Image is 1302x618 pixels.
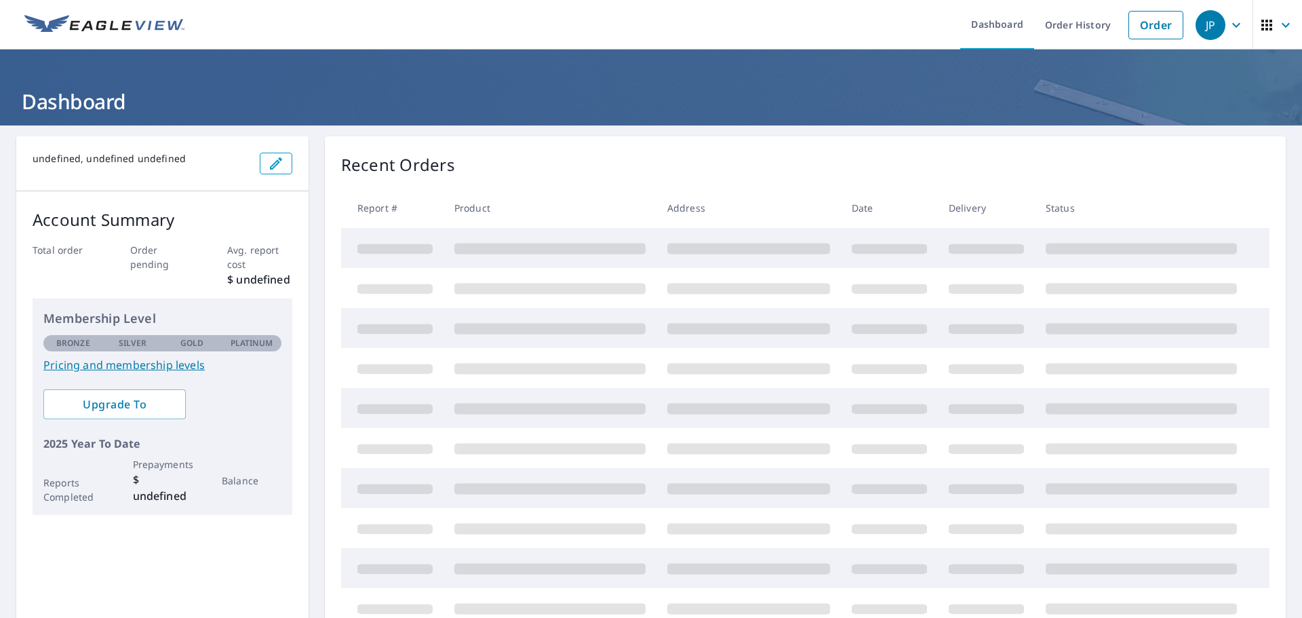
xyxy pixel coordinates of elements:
th: Address [656,188,841,228]
span: Upgrade To [54,397,175,412]
p: $ undefined [227,271,292,288]
p: 2025 Year To Date [43,436,281,452]
p: Balance [222,474,281,488]
p: $ undefined [133,471,193,504]
p: undefined, undefined undefined [33,153,249,165]
p: Order pending [130,243,195,271]
th: Status [1035,188,1248,228]
p: Reports Completed [43,476,103,504]
p: Bronze [56,337,90,349]
p: Silver [119,337,147,349]
a: Upgrade To [43,389,186,419]
div: JP [1196,10,1225,40]
th: Product [443,188,656,228]
p: Recent Orders [341,153,455,177]
th: Report # [341,188,443,228]
p: Platinum [231,337,273,349]
p: Total order [33,243,98,257]
h1: Dashboard [16,88,1286,115]
p: Membership Level [43,309,281,328]
p: Avg. report cost [227,243,292,271]
p: Prepayments [133,457,193,471]
p: Account Summary [33,208,292,232]
img: EV Logo [24,15,184,35]
a: Order [1128,11,1183,39]
th: Date [841,188,938,228]
th: Delivery [938,188,1035,228]
a: Pricing and membership levels [43,357,281,373]
p: Gold [180,337,203,349]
